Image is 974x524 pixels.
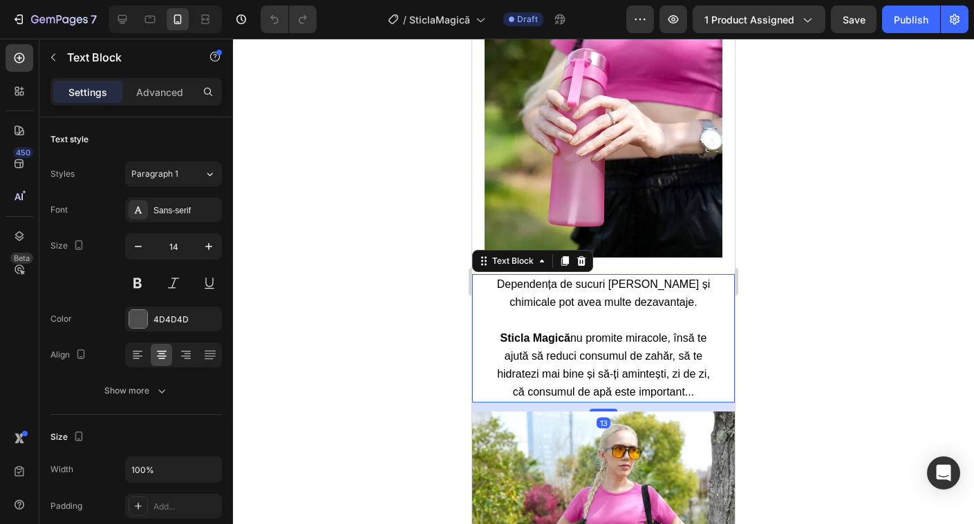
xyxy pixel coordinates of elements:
p: Settings [68,85,107,99]
div: Color [50,313,72,325]
button: Save [831,6,877,33]
span: 1 product assigned [704,12,794,27]
div: Font [50,204,68,216]
button: Paragraph 1 [125,162,222,186]
span: Dependența de sucuri [PERSON_NAME] și chimicale pot avea multe dezavantaje. [25,240,238,269]
p: Advanced [136,85,183,99]
div: Padding [50,500,82,512]
button: Publish [882,6,940,33]
div: 450 [13,147,33,158]
div: 4D4D4D [153,313,218,326]
span: / [403,12,406,27]
div: Text style [50,133,88,146]
div: Text Block [17,216,64,229]
iframe: Design area [472,39,735,524]
div: Show more [104,384,169,398]
span: Paragraph 1 [131,168,178,180]
div: Styles [50,168,75,180]
button: 1 product assigned [693,6,825,33]
button: Show more [50,378,222,403]
div: Size [50,428,87,447]
div: Undo/Redo [261,6,317,33]
button: 7 [6,6,103,33]
strong: Sticla Magică [28,293,98,305]
span: SticlaMagică [409,12,470,27]
span: nu promite miracole, însă te ajută să reduci consumul de zahăr, să te hidratezi mai bine și să-ți... [25,293,238,360]
p: 7 [91,11,97,28]
div: Width [50,463,73,476]
div: Beta [10,253,33,264]
span: Draft [517,13,538,26]
div: Add... [153,501,218,513]
div: Open Intercom Messenger [927,456,960,489]
div: Publish [894,12,928,27]
p: Text Block [67,49,185,66]
div: Align [50,346,89,365]
div: Sans-serif [153,204,218,217]
div: 13 [124,378,138,389]
span: Save [843,14,865,26]
input: Auto [126,457,221,482]
div: Size [50,237,87,255]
